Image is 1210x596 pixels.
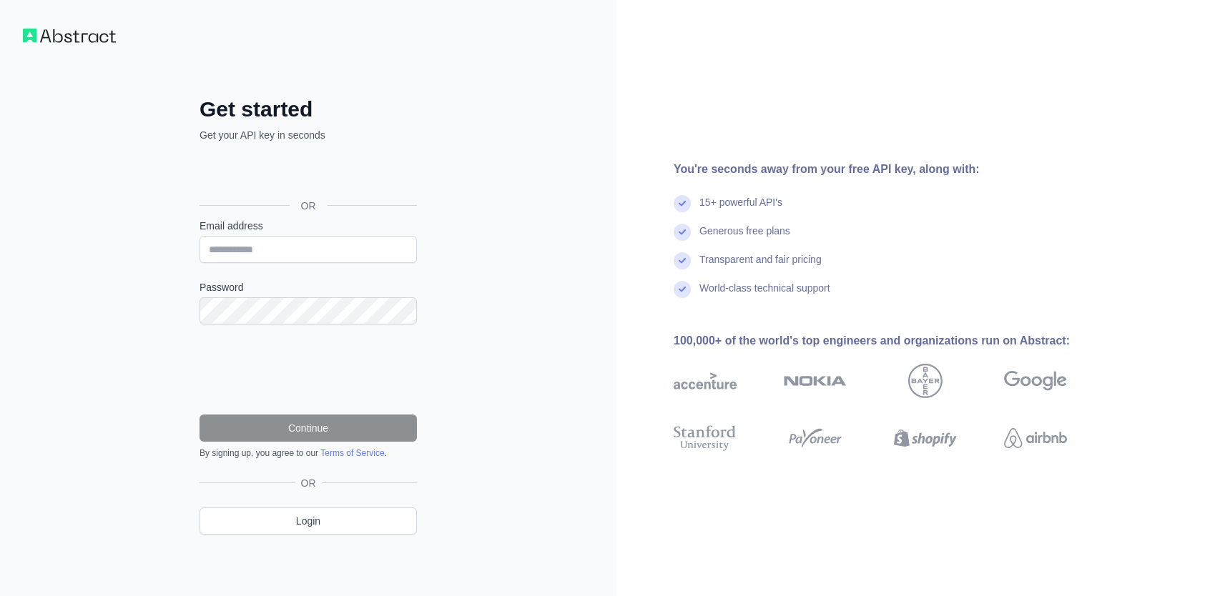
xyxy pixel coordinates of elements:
[295,476,322,490] span: OR
[674,332,1113,349] div: 100,000+ of the world's top engineers and organizations run on Abstract:
[200,128,417,142] p: Get your API key in seconds
[674,161,1113,178] div: You're seconds away from your free API key, along with:
[674,281,691,298] img: check mark
[674,422,737,454] img: stanford university
[674,195,691,212] img: check mark
[674,252,691,269] img: check mark
[908,364,943,398] img: bayer
[784,364,847,398] img: nokia
[200,96,417,122] h2: Get started
[320,448,384,458] a: Terms of Service
[894,422,957,454] img: shopify
[290,199,328,213] span: OR
[1004,422,1067,454] img: airbnb
[699,224,790,252] div: Generous free plans
[200,342,417,397] iframe: reCAPTCHA
[200,280,417,294] label: Password
[699,281,830,309] div: World-class technical support
[674,364,737,398] img: accenture
[200,507,417,535] a: Login
[674,224,691,241] img: check mark
[200,414,417,442] button: Continue
[192,158,421,189] iframe: Sign in with Google Button
[699,252,822,281] div: Transparent and fair pricing
[200,447,417,459] div: By signing up, you agree to our .
[200,219,417,233] label: Email address
[784,422,847,454] img: payoneer
[699,195,782,224] div: 15+ powerful API's
[23,29,116,43] img: Workflow
[1004,364,1067,398] img: google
